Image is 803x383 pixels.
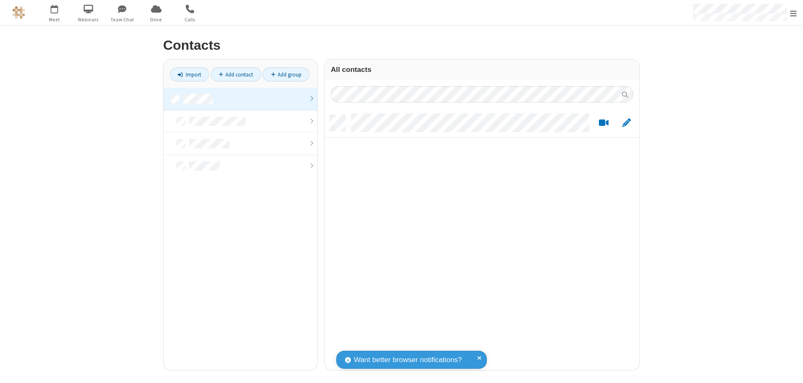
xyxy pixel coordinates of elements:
button: Start a video meeting [596,118,612,128]
span: Drive [141,16,172,23]
span: Want better browser notifications? [354,355,462,365]
h3: All contacts [331,66,633,74]
img: QA Selenium DO NOT DELETE OR CHANGE [13,6,25,19]
button: Edit [618,118,634,128]
a: Import [170,67,209,82]
div: grid [325,109,639,370]
span: Team Chat [107,16,138,23]
span: Meet [39,16,70,23]
a: Add contact [211,67,261,82]
a: Add group [263,67,309,82]
span: Webinars [73,16,104,23]
span: Calls [174,16,206,23]
h2: Contacts [163,38,640,53]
